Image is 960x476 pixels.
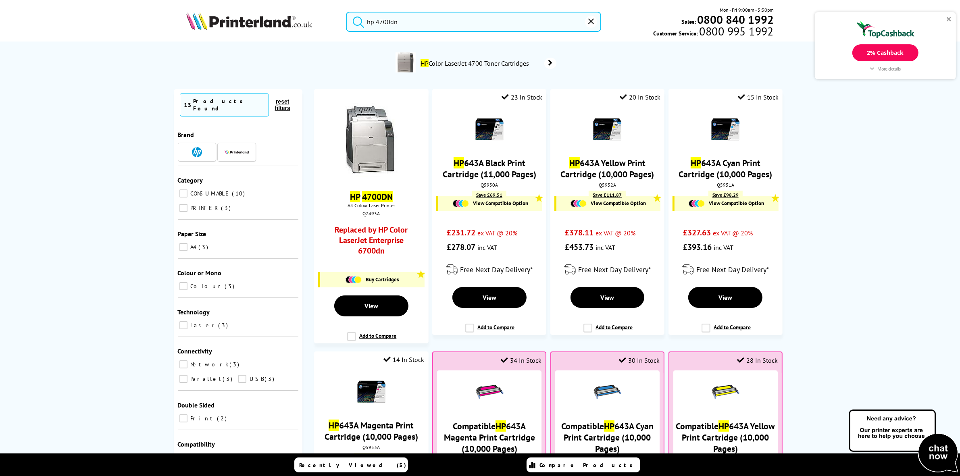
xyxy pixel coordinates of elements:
a: HPColor LaserJet 4700 Toner Cartridges [420,52,556,74]
div: modal_delivery [673,258,779,281]
img: Cartridges [571,200,587,207]
mark: HP [496,420,506,432]
span: PRINTER [189,204,221,212]
span: Compare Products [540,461,637,469]
div: modal_delivery [554,258,660,281]
input: Network 3 [179,360,187,368]
a: HP643A Cyan Print Cartridge (10,000 Pages) [679,157,772,180]
div: modal_delivery [436,258,542,281]
span: Color LaserJet 4700 Toner Cartridges [420,59,532,67]
span: USB [248,375,264,382]
span: ex VAT @ 20% [713,229,753,237]
span: View Compatible Option [709,200,764,207]
div: Q5950A [438,182,540,188]
span: inc VAT [477,243,497,252]
input: CONSUMABLE 10 [179,189,187,197]
label: Add to Compare [702,324,751,339]
span: View [483,293,496,301]
img: K12237ZA-small.gif [593,378,621,407]
span: Double Sided [178,401,215,409]
a: 0800 840 1992 [696,16,774,23]
span: View [718,293,732,301]
input: Colour 3 [179,282,187,290]
mark: HP [604,420,614,432]
span: inc VAT [596,243,615,252]
span: Technology [178,308,210,316]
img: HP-643A-Toner-Magenta-Small.gif [357,378,385,406]
span: £278.07 [447,242,475,252]
span: 3 [221,204,233,212]
mark: HP [329,420,339,431]
img: HP-643A-Toner-Cyan-Small.gif [711,115,739,143]
span: ex VAT @ 20% [596,229,635,237]
a: View [452,287,527,308]
input: Laser 3 [179,321,187,329]
a: CompatibleHP643A Cyan Print Cartridge (10,000 Pages) [561,420,654,454]
div: 15 In Stock [738,93,779,101]
img: HP [192,147,202,157]
a: HP643A Yellow Print Cartridge (10,000 Pages) [560,157,654,180]
div: Save £111.87 [589,191,626,199]
a: View [571,287,645,308]
a: View Compatible Option [679,200,775,207]
mark: HP [350,191,360,202]
span: 0800 995 1992 [698,27,774,35]
span: £393.16 [683,242,712,252]
span: Recently Viewed (5) [300,461,407,469]
mark: HP [569,157,580,168]
div: 20 In Stock [620,93,660,101]
span: Free Next Day Delivery* [696,265,769,274]
span: View [600,293,614,301]
span: View Compatible Option [473,200,528,207]
span: Connectivity [178,347,212,355]
img: K12239ZA-small.gif [711,378,739,407]
input: A4 3 [179,243,187,251]
a: View Compatible Option [560,200,656,207]
span: Network [189,361,229,368]
span: Category [178,176,203,184]
span: 13 [184,101,192,109]
img: Printerland Logo [186,12,312,30]
div: Q5952A [556,182,658,188]
a: View [688,287,762,308]
div: 23 In Stock [502,93,542,101]
img: Cartridges [689,200,705,207]
span: Mon - Fri 9:00am - 5:30pm [720,6,774,14]
input: PRINTER 3 [179,204,187,212]
span: Paper Size [178,230,206,238]
span: 3 [264,375,276,382]
a: HP643A Black Print Cartridge (11,000 Pages) [443,157,536,180]
img: Cartridges [346,276,362,283]
div: Q5951A [675,182,777,188]
span: ex VAT @ 20% [477,229,517,237]
label: Add to Compare [465,324,514,339]
span: View Compatible Option [591,200,646,207]
a: Recently Viewed (5) [294,457,408,472]
span: Brand [178,131,194,139]
span: Print [189,415,217,422]
img: Cartridges [453,200,469,207]
button: reset filters [269,98,296,112]
span: A4 Colour Laser Printer [318,202,424,208]
span: Colour or Mono [178,269,222,277]
span: Customer Service: [654,27,774,37]
a: View Compatible Option [442,200,538,207]
div: Save £69.51 [472,191,506,199]
span: 2 [217,415,229,422]
a: HP643A Magenta Print Cartridge (10,000 Pages) [325,420,418,442]
img: OR590000045006.jpg [345,103,398,177]
input: Search produ [346,12,601,32]
a: CompatibleHP643A Magenta Print Cartridge (10,000 Pages) [444,420,535,454]
input: USB 3 [238,375,246,383]
a: HP 4700DN [350,191,393,202]
span: Sales: [681,18,696,25]
img: HP-643A-Toner-Black-Small.gif [475,115,504,143]
span: 3 [199,243,210,251]
span: £378.11 [565,227,593,238]
mark: HP [718,420,729,432]
span: View [364,302,378,310]
span: CONSUMABLE [189,190,231,197]
label: Add to Compare [583,324,633,339]
span: inc VAT [714,243,733,252]
span: £453.73 [565,242,593,252]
